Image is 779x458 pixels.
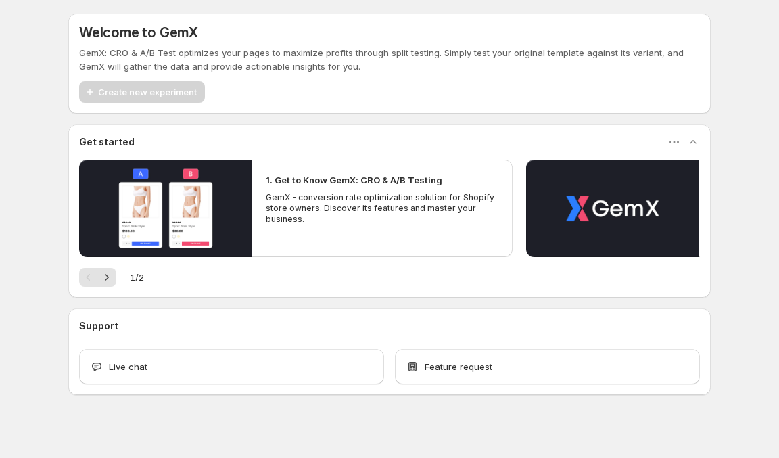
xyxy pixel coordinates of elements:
[79,24,198,41] h5: Welcome to GemX
[79,160,252,257] button: Play video
[526,160,699,257] button: Play video
[266,192,498,225] p: GemX - conversion rate optimization solution for Shopify store owners. Discover its features and ...
[79,319,118,333] h3: Support
[79,135,135,149] h3: Get started
[109,360,147,373] span: Live chat
[425,360,492,373] span: Feature request
[79,46,700,73] p: GemX: CRO & A/B Test optimizes your pages to maximize profits through split testing. Simply test ...
[130,271,144,284] span: 1 / 2
[79,268,116,287] nav: Pagination
[97,268,116,287] button: Next
[266,173,442,187] h2: 1. Get to Know GemX: CRO & A/B Testing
